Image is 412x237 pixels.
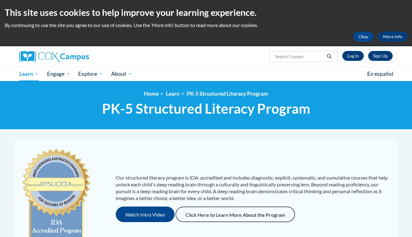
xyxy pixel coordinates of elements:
[187,90,268,97] a: PK-5 Structured Literacy Program
[368,51,393,61] a: Register
[107,67,136,81] a: About
[5,22,407,29] p: By continuing to use the site you agree to our use of cookies. Use the ‘More info’ button to read...
[74,67,107,81] a: Explore
[10,67,402,81] div: Main menu
[378,32,407,42] a: More Info
[144,90,159,97] a: Home
[116,174,391,202] p: Our structured literacy program is IDA-accredited and includes diagnostic, explicit, systematic, ...
[116,207,175,222] button: Watch Intro Video
[325,53,334,60] button: Search
[15,67,43,81] a: Learn
[19,51,138,62] a: Cox Campus
[102,100,310,117] span: PK-5 Structured Literacy Program
[19,70,39,78] span: Learn
[363,67,397,80] a: En español
[43,67,74,81] a: Engage
[275,53,325,60] input: Search Courses
[353,32,373,42] button: Okay
[342,51,364,61] a: Log In
[47,70,70,78] span: Engage
[19,51,89,62] img: Cox Campus
[367,71,393,77] span: En español
[78,70,103,78] span: Explore
[176,207,295,222] a: Click Here to Learn More About the Program
[5,6,407,19] h2: This site uses cookies to help improve your learning experience.
[166,90,180,97] a: Learn
[111,70,132,78] span: About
